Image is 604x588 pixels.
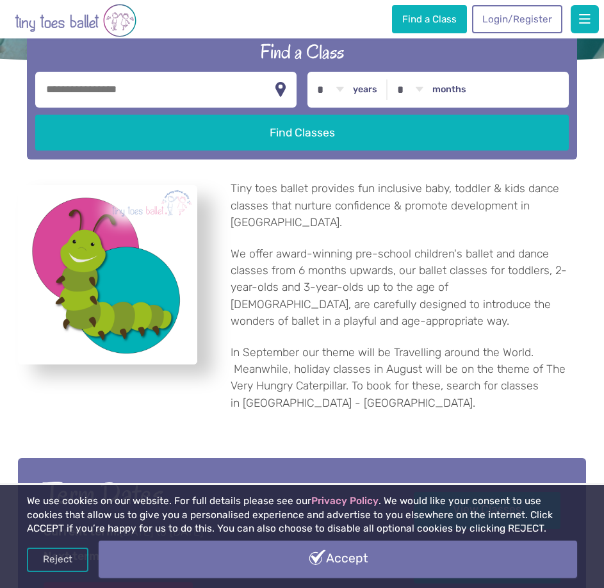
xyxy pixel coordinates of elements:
img: tiny toes ballet [15,3,136,38]
h2: Find a Class [35,39,569,65]
a: Reject [27,548,88,572]
button: Find Classes [35,115,569,151]
a: Find a Class [392,5,466,33]
label: years [353,84,377,95]
p: We use cookies on our website. For full details please see our . We would like your consent to us... [27,494,576,536]
a: Login/Register [472,5,562,33]
p: In September our theme will be Travelling around the World. Meanwhile, holiday classes in August ... [231,344,585,412]
h2: Term Dates [44,475,380,514]
p: Tiny toes ballet provides fun inclusive baby, toddler & kids dance classes that nurture confidenc... [231,180,585,231]
label: months [432,84,466,95]
a: Privacy Policy [311,495,379,507]
a: Accept [99,541,576,578]
p: We offer award-winning pre-school children's ballet and dance classes from 6 months upwards, our ... [231,245,585,330]
a: View full-size image [18,185,197,364]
